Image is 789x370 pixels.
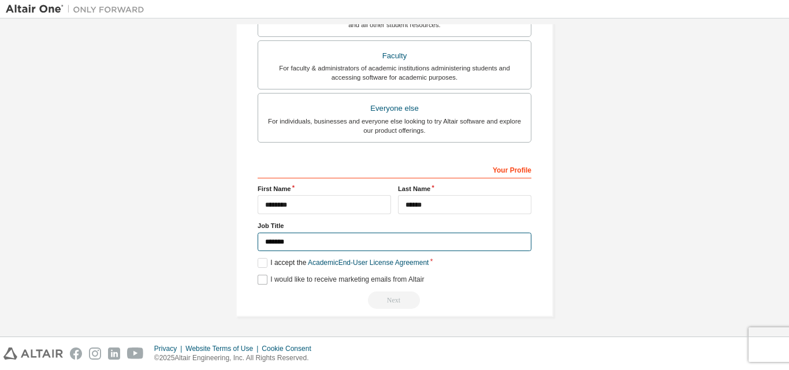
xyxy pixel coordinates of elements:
div: Read and acccept EULA to continue [258,291,531,309]
div: Privacy [154,344,185,353]
div: Faculty [265,48,524,64]
p: © 2025 Altair Engineering, Inc. All Rights Reserved. [154,353,318,363]
label: Job Title [258,221,531,230]
div: Your Profile [258,160,531,178]
img: altair_logo.svg [3,347,63,360]
div: For individuals, businesses and everyone else looking to try Altair software and explore our prod... [265,117,524,135]
div: For faculty & administrators of academic institutions administering students and accessing softwa... [265,63,524,82]
img: facebook.svg [70,347,82,360]
img: instagram.svg [89,347,101,360]
div: Website Terms of Use [185,344,262,353]
label: I accept the [258,258,429,268]
div: Cookie Consent [262,344,318,353]
label: I would like to receive marketing emails from Altair [258,275,424,285]
img: linkedin.svg [108,347,120,360]
label: Last Name [398,184,531,193]
label: First Name [258,184,391,193]
div: Everyone else [265,100,524,117]
a: Academic End-User License Agreement [308,259,429,267]
img: youtube.svg [127,347,144,360]
img: Altair One [6,3,150,15]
